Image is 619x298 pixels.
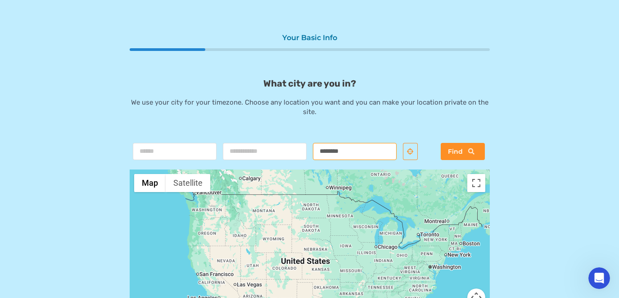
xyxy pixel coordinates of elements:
span: Find [448,147,463,156]
button: Show street map [134,174,166,192]
button: Show satellite imagery [166,174,210,192]
button: Find [441,143,485,160]
iframe: Intercom live chat [588,267,610,289]
div: Your Basic Info [134,33,485,44]
p: We use your city for your timezone. Choose any location you want and you can make your location p... [130,98,490,117]
p: What city are you in? [130,78,490,89]
button: Toggle fullscreen view [467,174,485,192]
